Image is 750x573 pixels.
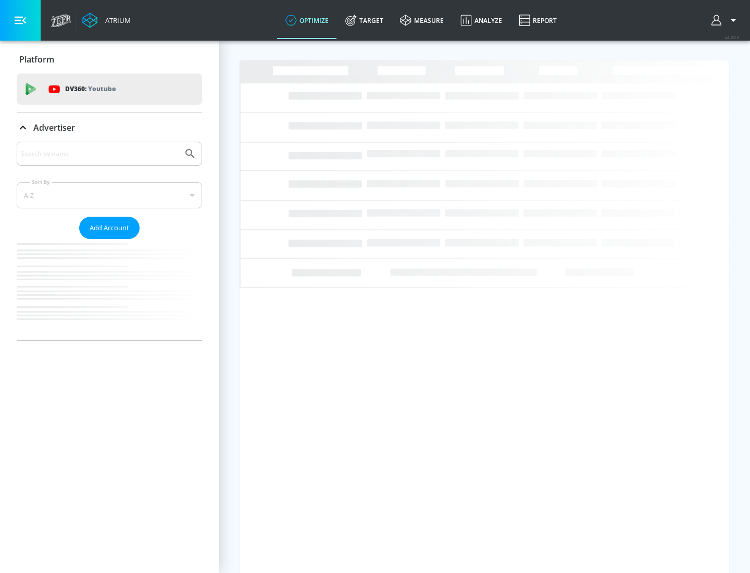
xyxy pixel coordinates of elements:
div: Platform [17,45,202,74]
a: Report [510,2,565,39]
span: v 4.28.0 [725,34,740,40]
p: DV360: [65,83,116,95]
div: A-Z [17,182,202,208]
div: Atrium [101,16,131,25]
p: Youtube [88,83,116,94]
div: Advertiser [17,113,202,142]
p: Advertiser [33,122,75,133]
a: Analyze [452,2,510,39]
div: Advertiser [17,142,202,340]
label: Sort By [30,179,52,185]
p: Platform [19,54,54,65]
a: Atrium [82,13,131,28]
input: Search by name [21,147,179,160]
a: Target [337,2,392,39]
div: DV360: Youtube [17,73,202,105]
nav: list of Advertiser [17,239,202,340]
a: measure [392,2,452,39]
button: Add Account [79,217,140,239]
span: Add Account [90,222,129,234]
a: optimize [277,2,337,39]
